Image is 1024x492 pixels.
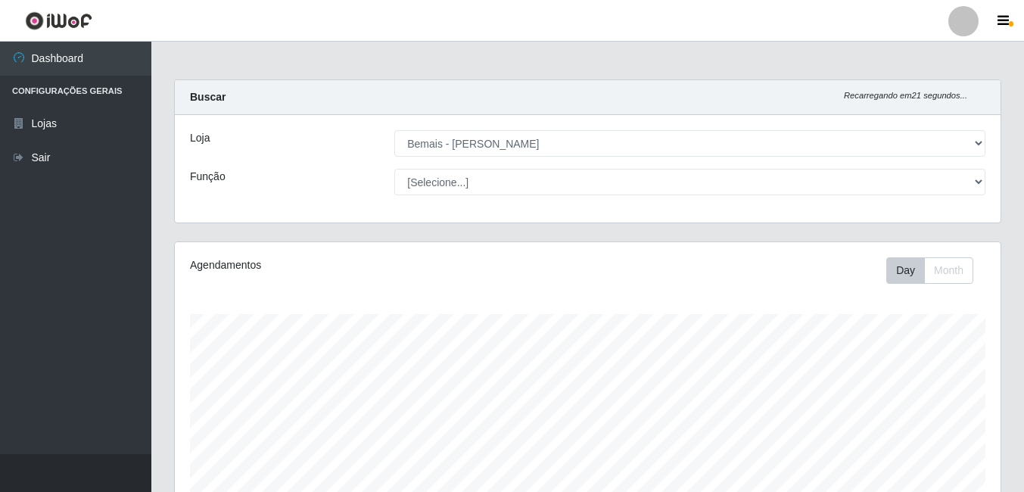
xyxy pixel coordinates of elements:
[190,130,210,146] label: Loja
[886,257,925,284] button: Day
[886,257,973,284] div: First group
[190,169,226,185] label: Função
[25,11,92,30] img: CoreUI Logo
[844,91,967,100] i: Recarregando em 21 segundos...
[924,257,973,284] button: Month
[190,257,508,273] div: Agendamentos
[190,91,226,103] strong: Buscar
[886,257,985,284] div: Toolbar with button groups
